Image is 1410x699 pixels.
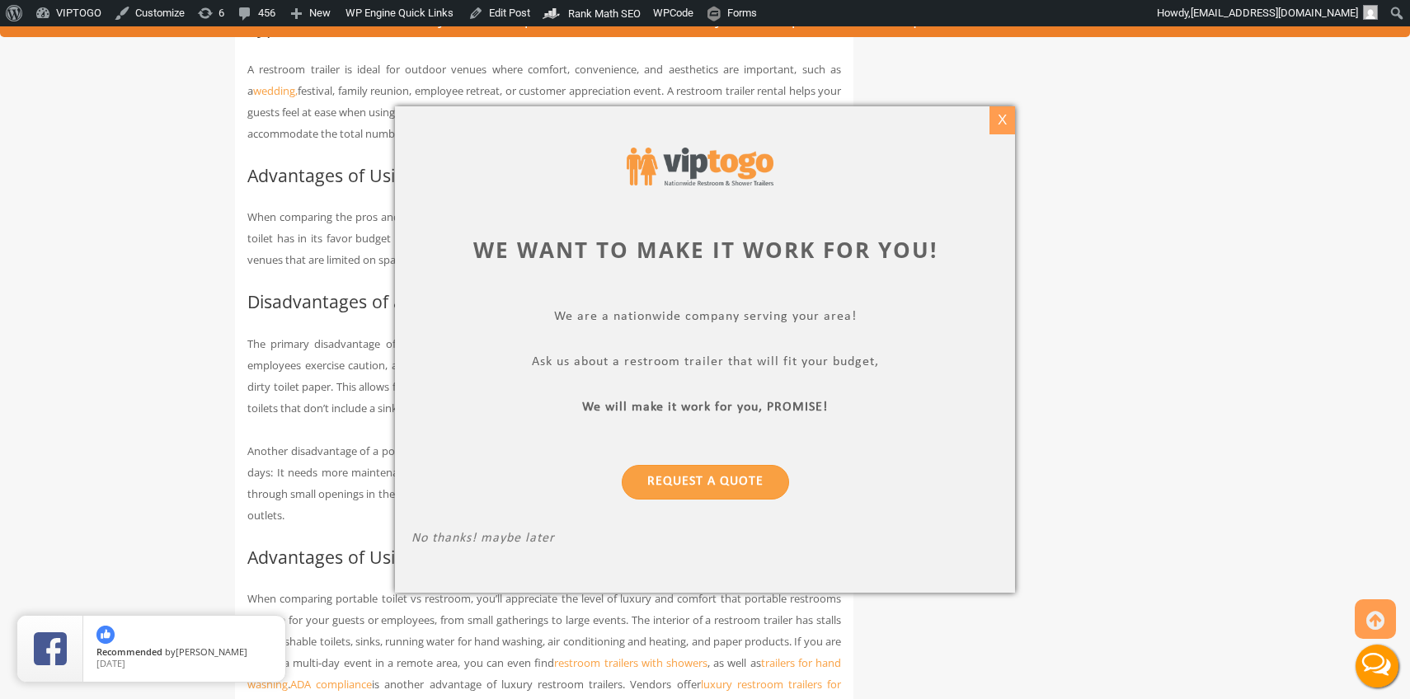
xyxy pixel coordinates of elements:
img: Review Rating [34,632,67,665]
p: We are a nationwide company serving your area! [411,309,999,328]
img: viptogo logo [627,148,773,185]
img: thumbs up icon [96,626,115,644]
button: Live Chat [1344,633,1410,699]
div: X [989,106,1015,134]
span: [PERSON_NAME] [176,645,247,658]
b: We will make it work for you, PROMISE! [582,401,828,414]
span: [DATE] [96,657,125,669]
span: Recommended [96,645,162,658]
div: We want to make it work for you! [411,236,999,266]
span: by [96,647,272,659]
span: [EMAIL_ADDRESS][DOMAIN_NAME] [1191,7,1358,19]
p: No thanks! maybe later [411,531,999,550]
a: Request a Quote [622,465,789,500]
span: Rank Math SEO [568,7,641,20]
p: Ask us about a restroom trailer that will fit your budget, [411,354,999,373]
